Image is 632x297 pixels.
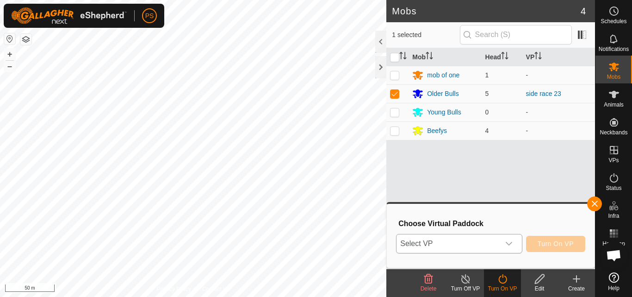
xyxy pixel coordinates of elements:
div: Turn Off VP [447,284,484,293]
span: Notifications [599,46,629,52]
div: Turn On VP [484,284,521,293]
th: Head [482,48,522,66]
span: Turn On VP [538,240,574,247]
a: Contact Us [202,285,229,293]
a: Help [595,269,632,295]
td: - [522,66,595,84]
span: Select VP [397,234,499,253]
span: 1 selected [392,30,459,40]
a: side race 23 [526,90,561,97]
span: PS [145,11,154,21]
span: 1 [485,71,489,79]
th: VP [522,48,595,66]
img: Gallagher Logo [11,7,127,24]
span: Help [608,285,620,291]
span: VPs [608,158,619,163]
p-sorticon: Activate to sort [426,53,433,61]
button: Reset Map [4,33,15,44]
span: Heatmap [602,241,625,246]
span: Mobs [607,74,620,80]
p-sorticon: Activate to sort [501,53,508,61]
div: Create [558,284,595,293]
span: 5 [485,90,489,97]
span: 4 [581,4,586,18]
div: Open chat [600,241,628,269]
span: Animals [604,102,624,107]
a: Privacy Policy [157,285,192,293]
span: Infra [608,213,619,219]
div: Older Bulls [427,89,459,99]
div: dropdown trigger [500,234,518,253]
button: Map Layers [20,34,31,45]
p-sorticon: Activate to sort [399,53,407,61]
button: + [4,49,15,60]
span: Delete [421,285,437,292]
td: - [522,121,595,140]
td: - [522,103,595,121]
button: Turn On VP [526,236,585,252]
div: Beefys [427,126,447,136]
input: Search (S) [460,25,572,44]
div: Young Bulls [427,107,461,117]
th: Mob [409,48,481,66]
span: 4 [485,127,489,134]
span: 0 [485,108,489,116]
div: Edit [521,284,558,293]
div: mob of one [427,70,459,80]
h2: Mobs [392,6,581,17]
span: Neckbands [600,130,627,135]
button: – [4,61,15,72]
span: Schedules [601,19,626,24]
h3: Choose Virtual Paddock [398,219,585,228]
p-sorticon: Activate to sort [534,53,542,61]
span: Status [606,185,621,191]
